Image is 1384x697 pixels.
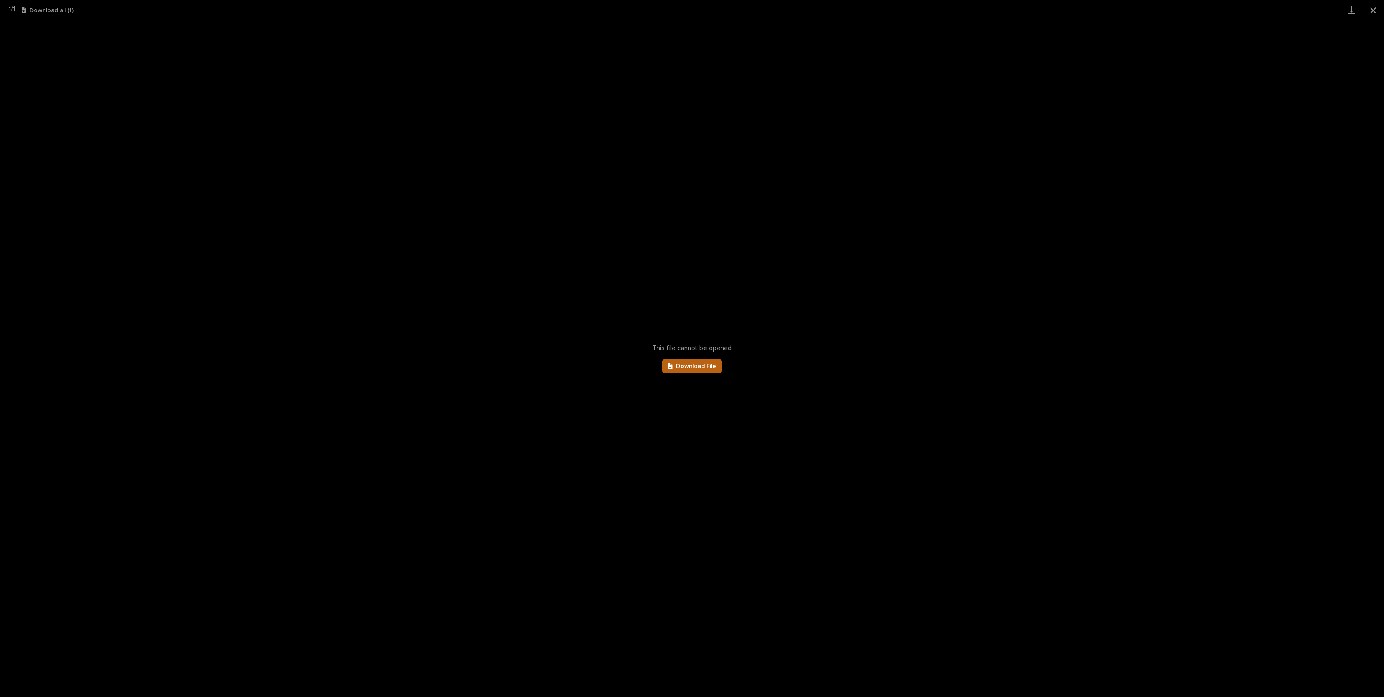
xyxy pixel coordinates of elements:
span: Download File [676,363,716,369]
span: 1 [13,6,15,13]
button: Download all (1) [22,7,74,13]
span: This file cannot be opened [652,344,732,352]
a: Download File [662,359,722,373]
span: 1 [9,6,11,13]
